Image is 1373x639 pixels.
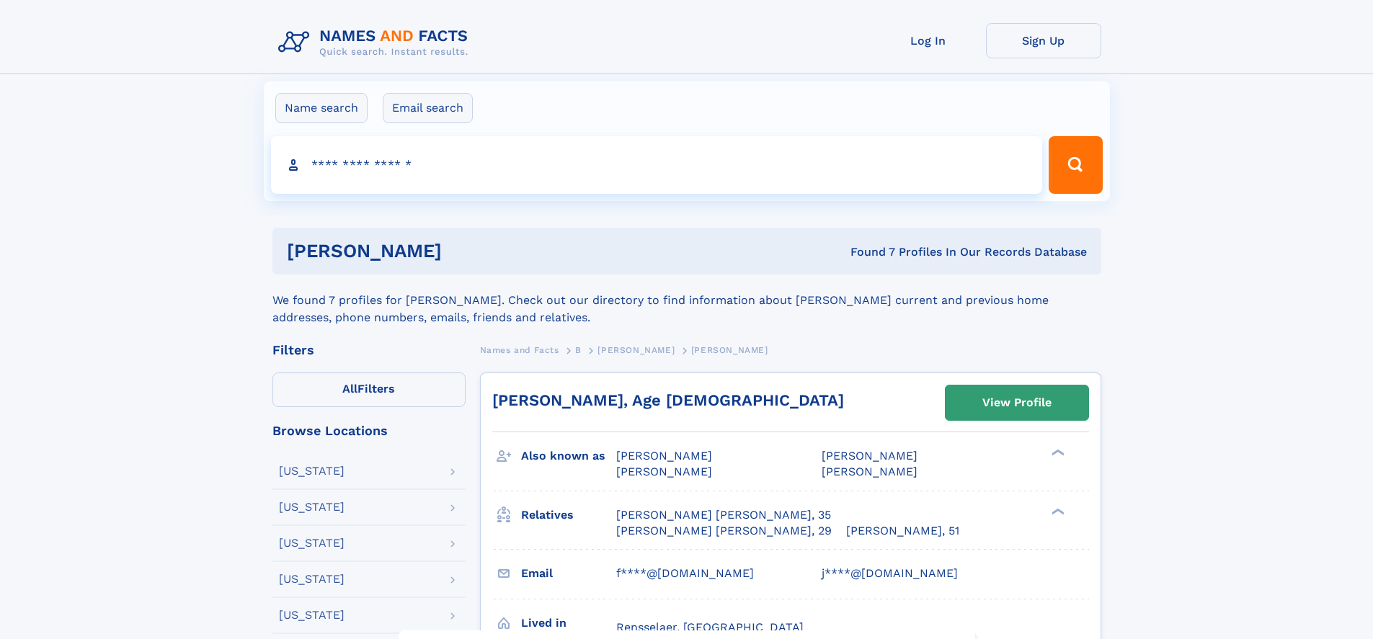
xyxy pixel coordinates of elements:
[871,23,986,58] a: Log In
[597,345,675,355] span: [PERSON_NAME]
[279,501,345,513] div: [US_STATE]
[1048,448,1065,457] div: ❯
[279,465,345,477] div: [US_STATE]
[272,274,1101,326] div: We found 7 profiles for [PERSON_NAME]. Check out our directory to find information about [PERSON_...
[279,573,345,585] div: [US_STATE]
[272,424,466,437] div: Browse Locations
[521,503,616,527] h3: Relatives
[279,609,345,621] div: [US_STATE]
[279,537,345,549] div: [US_STATE]
[1049,136,1102,194] button: Search Button
[492,391,844,409] a: [PERSON_NAME], Age [DEMOGRAPHIC_DATA]
[691,345,768,355] span: [PERSON_NAME]
[946,385,1088,420] a: View Profile
[822,465,917,478] span: [PERSON_NAME]
[616,620,804,634] span: Rensselaer, [GEOGRAPHIC_DATA]
[275,93,368,123] label: Name search
[272,23,480,62] img: Logo Names and Facts
[616,449,712,463] span: [PERSON_NAME]
[575,341,582,359] a: B
[616,523,832,539] a: [PERSON_NAME] [PERSON_NAME], 29
[272,372,466,407] label: Filters
[846,523,959,539] a: [PERSON_NAME], 51
[597,341,675,359] a: [PERSON_NAME]
[383,93,473,123] label: Email search
[616,465,712,478] span: [PERSON_NAME]
[521,561,616,586] h3: Email
[1048,506,1065,516] div: ❯
[986,23,1101,58] a: Sign Up
[271,136,1043,194] input: search input
[521,444,616,468] h3: Also known as
[646,244,1087,260] div: Found 7 Profiles In Our Records Database
[575,345,582,355] span: B
[480,341,559,359] a: Names and Facts
[521,611,616,635] h3: Lived in
[822,449,917,463] span: [PERSON_NAME]
[287,242,646,260] h1: [PERSON_NAME]
[982,386,1052,419] div: View Profile
[342,382,357,396] span: All
[616,507,831,523] a: [PERSON_NAME] [PERSON_NAME], 35
[272,344,466,357] div: Filters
